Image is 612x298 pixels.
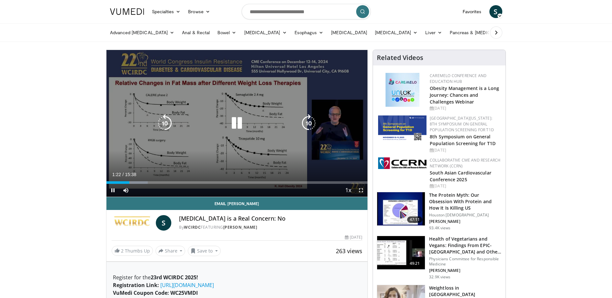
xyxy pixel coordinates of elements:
[407,260,423,267] span: 49:21
[119,184,132,197] button: Mute
[106,26,178,39] a: Advanced [MEDICAL_DATA]
[336,247,362,255] span: 263 views
[377,236,502,280] a: 49:21 Health of Vegetarians and Vegans: Findings From EPIC-[GEOGRAPHIC_DATA] and Othe… Physicians...
[407,216,423,223] span: 47:11
[429,192,502,211] h3: The Protein Myth: Our Obsession With Protein and How It Is Killing US
[430,134,496,146] a: 8th Symposium on General Population Screening for T1D
[430,183,500,189] div: [DATE]
[160,282,214,289] a: [URL][DOMAIN_NAME]
[371,26,421,39] a: [MEDICAL_DATA]
[429,256,502,267] p: Physicians Committee for Responsible Medicine
[151,274,198,281] strong: 23rd WCIRDC 2025!
[489,5,502,18] a: S
[291,26,327,39] a: Esophagus
[377,192,425,226] img: b7b8b05e-5021-418b-a89a-60a270e7cf82.150x105_q85_crop-smart_upscale.jpg
[113,282,159,289] strong: Registration Link:
[378,157,426,169] img: a04ee3ba-8487-4636-b0fb-5e8d268f3737.png.150x105_q85_autocrop_double_scale_upscale_version-0.2.png
[112,172,121,177] span: 1:22
[429,219,502,224] p: [PERSON_NAME]
[429,225,450,231] p: 93.4K views
[179,224,362,230] div: By FEATURING
[429,285,502,298] h3: Weightloss in [GEOGRAPHIC_DATA]
[148,5,185,18] a: Specialties
[110,8,144,15] img: VuMedi Logo
[377,192,502,231] a: 47:11 The Protein Myth: Our Obsession With Protein and How It Is Killing US Houston [DEMOGRAPHIC_...
[184,224,201,230] a: WCIRDC
[429,268,502,273] p: [PERSON_NAME]
[170,289,198,296] strong: WC25VMDI
[184,5,214,18] a: Browse
[188,246,221,256] button: Save to
[377,54,423,62] h4: Related Videos
[112,246,153,256] a: 2 Thumbs Up
[106,50,368,197] video-js: Video Player
[430,85,499,105] a: Obesity Management is a Long Journey: Chances and Challenges Webinar
[430,170,491,183] a: South Asian Cardiovascular Conference 2025
[156,215,171,231] a: S
[430,105,500,111] div: [DATE]
[429,274,450,280] p: 32.9K views
[430,147,500,153] div: [DATE]
[355,184,367,197] button: Fullscreen
[242,4,371,19] input: Search topics, interventions
[430,115,494,133] a: [GEOGRAPHIC_DATA][US_STATE]: 8th Symposium on General Population Screening for T1D
[240,26,291,39] a: [MEDICAL_DATA]
[386,73,419,107] img: 45df64a9-a6de-482c-8a90-ada250f7980c.png.150x105_q85_autocrop_double_scale_upscale_version-0.2.jpg
[446,26,521,39] a: Pancreas & [MEDICAL_DATA]
[378,115,426,140] img: a980c80c-3cc5-49e4-b5c5-24109ca66f23.png.150x105_q85_autocrop_double_scale_upscale_version-0.2.png
[156,246,186,256] button: Share
[421,26,446,39] a: Liver
[430,157,500,169] a: Collaborative CME and Research Network (CCRN)
[106,184,119,197] button: Pause
[178,26,214,39] a: Anal & Rectal
[223,224,257,230] a: [PERSON_NAME]
[429,236,502,255] h3: Health of Vegetarians and Vegans: Findings From EPIC-[GEOGRAPHIC_DATA] and Othe…
[179,215,362,222] h4: [MEDICAL_DATA] is a Real Concern: No
[342,184,355,197] button: Playback Rate
[123,172,124,177] span: /
[429,213,502,218] p: Houston [DEMOGRAPHIC_DATA]
[125,172,136,177] span: 15:38
[377,236,425,270] img: 606f2b51-b844-428b-aa21-8c0c72d5a896.150x105_q85_crop-smart_upscale.jpg
[214,26,240,39] a: Bowel
[106,181,368,184] div: Progress Bar
[121,248,124,254] span: 2
[327,26,371,39] a: [MEDICAL_DATA]
[112,215,154,231] img: WCIRDC
[459,5,486,18] a: Favorites
[113,289,169,296] strong: VuMedi Coupon Code:
[106,197,368,210] a: Email [PERSON_NAME]
[345,234,362,240] div: [DATE]
[430,73,487,84] a: CaReMeLO Conference and Education Hub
